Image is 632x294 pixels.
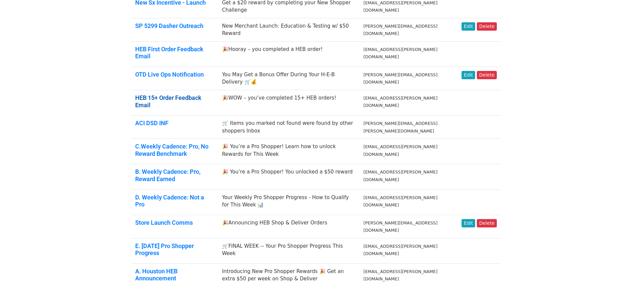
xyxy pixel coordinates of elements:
[364,144,438,157] small: [EMAIL_ADDRESS][PERSON_NAME][DOMAIN_NAME]
[135,22,203,29] a: SP 5299 Dasher Outreach
[364,269,438,282] small: [EMAIL_ADDRESS][PERSON_NAME][DOMAIN_NAME]
[218,67,360,90] td: You May Get a Bonus Offer During Your H-E-B Delivery 🛒💰
[135,143,208,157] a: C.Weekly Cadence: Pro, No Reward Benchmark
[364,96,438,108] small: [EMAIL_ADDRESS][PERSON_NAME][DOMAIN_NAME]
[364,244,438,256] small: [EMAIL_ADDRESS][PERSON_NAME][DOMAIN_NAME]
[135,268,177,282] a: A. Houston HEB Announcement
[477,71,497,79] a: Delete
[218,164,360,189] td: 🎉 You’re a Pro Shopper! You unlocked a $50 reward
[599,262,632,294] iframe: Chat Widget
[364,220,438,233] small: [PERSON_NAME][EMAIL_ADDRESS][DOMAIN_NAME]
[135,94,201,109] a: HEB 15+ Order Feedback Email
[218,18,360,41] td: New Merchant Launch: Education & Testing w/ $50 Reward
[462,71,475,79] a: Edit
[218,90,360,115] td: 🎉WOW – you’ve completed 15+ HEB orders!
[218,215,360,238] td: 🎉Announcing HEB Shop & Deliver Orders
[218,139,360,164] td: 🎉 You’re a Pro Shopper! Learn how to unlock Rewards for This Week
[135,168,200,182] a: B. Weekly Cadence: Pro, Reward Earned
[364,24,438,36] small: [PERSON_NAME][EMAIL_ADDRESS][DOMAIN_NAME]
[218,41,360,67] td: 🎉Hooray – you completed a HEB order!
[135,219,193,226] a: Store Launch Comms
[462,219,475,227] a: Edit
[135,194,204,208] a: D. Weekly Cadence: Not a Pro
[364,0,438,13] small: [EMAIL_ADDRESS][PERSON_NAME][DOMAIN_NAME]
[135,120,168,127] a: ACI DSD INF
[364,72,438,85] small: [PERSON_NAME][EMAIL_ADDRESS][DOMAIN_NAME]
[218,116,360,139] td: 🛒 Items you marked not found were found by other shoppers Inbox
[218,263,360,289] td: Introducing New Pro Shopper Rewards 🎉 Get an extra $50 per week on Shop & Deliver
[364,47,438,60] small: [EMAIL_ADDRESS][PERSON_NAME][DOMAIN_NAME]
[135,71,204,78] a: OTD Live Ops Notification
[477,22,497,31] a: Delete
[462,22,475,31] a: Edit
[218,189,360,215] td: Your Weekly Pro Shopper Progress - How to Qualify for This Week 📊
[364,121,438,134] small: [PERSON_NAME][EMAIL_ADDRESS][PERSON_NAME][DOMAIN_NAME]
[135,242,194,257] a: E. [DATE] Pro Shopper Progress
[135,46,203,60] a: HEB First Order Feedback Email
[364,195,438,208] small: [EMAIL_ADDRESS][PERSON_NAME][DOMAIN_NAME]
[218,238,360,263] td: 🛒FINAL WEEK -- Your Pro Shopper Progress This Week
[364,169,438,182] small: [EMAIL_ADDRESS][PERSON_NAME][DOMAIN_NAME]
[477,219,497,227] a: Delete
